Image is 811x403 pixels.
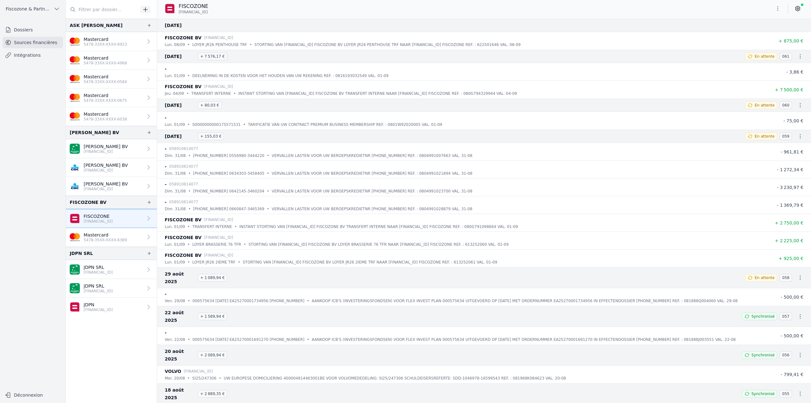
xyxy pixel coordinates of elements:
img: CBC_CREGBEBB.png [70,162,80,172]
span: - 1 272,34 € [777,167,803,172]
p: 058910814077 [169,181,198,187]
span: 061 [780,53,792,60]
p: - [165,163,167,170]
span: En attente [755,54,775,59]
p: FISCOZONE BV [165,251,201,259]
p: - [165,114,167,121]
p: - [165,198,167,206]
p: [FINANCIAL_ID] [204,217,233,223]
div: • [188,170,190,177]
p: S0000000000175571531 [192,121,241,128]
p: Mastercard [84,55,127,61]
p: [FINANCIAL_ID] [84,270,113,275]
img: imageedit_2_6530439554.png [70,93,80,103]
span: 18 août 2025 [165,386,195,401]
span: [FINANCIAL_ID] [179,10,208,15]
span: - 1 369,79 € [777,203,803,208]
p: LOYER JR26 PENTHOUSE TRF [192,42,247,48]
p: TRANSFERT INTERNE [192,224,232,230]
p: - [165,180,167,188]
img: CBC_CREGBEBB.png [70,181,80,191]
div: • [233,90,236,97]
span: 058 [780,274,792,282]
span: 059 [780,133,792,140]
span: 060 [780,101,792,109]
a: JDPN [FINANCIAL_ID] [66,298,157,316]
span: Fiscozone & Partners BV [6,6,51,12]
p: [FINANCIAL_ID] [84,307,113,312]
div: • [234,224,237,230]
p: VERVALLEN LASTEN VOOR UW BEROEPSKREDIETNR [PHONE_NUMBER] REF. : 0804991028879 VAL. 31-08 [272,206,473,212]
a: [PERSON_NAME] BV [FINANCIAL_ID] [66,139,157,158]
a: Mastercard 5478-33XX-XXXX-4968 [66,51,157,70]
span: [DATE] [165,22,195,29]
a: Mastercard 5478-33XX-XXXX-6038 [66,107,157,126]
div: • [267,206,269,212]
p: 000575634 [DATE] EA25270001691270 [PHONE_NUMBER] [193,336,304,343]
p: [FINANCIAL_ID] [84,168,128,173]
div: ASK [PERSON_NAME] [70,22,123,29]
p: lun. 01/09 [165,241,185,248]
p: TARIFICATIE VAN UW CONTRACT PREMIUM BUSINESS MEMBERSHIP REF. : 0801W92020005 VAL. 01-09 [248,121,442,128]
p: VERVALLEN LASTEN VOOR UW BEROEPSKREDIETNR [PHONE_NUMBER] REF. : 0804991021894 VAL. 31-08 [272,170,473,177]
p: dim. 31/08 [165,188,186,194]
img: BNP_BE_BUSINESS_GEBABEBB.png [70,283,80,293]
span: + 7 500,00 € [775,87,803,92]
div: • [219,375,221,381]
p: [FINANCIAL_ID] [84,149,128,154]
p: JDPN SRL [84,264,113,270]
p: INSTANT STORTING VAN [FINANCIAL_ID] FISCOZONE BV TRANSFERT INTERNE NAAR [FINANCIAL_ID] FISCOZONE ... [239,224,518,230]
span: + 925,00 € [778,256,803,261]
div: • [188,153,190,159]
div: • [307,336,309,343]
img: belfius.png [70,302,80,312]
p: AANKOOP ICB'S (INVESTERINGSFONDSEN) VOOR FLEX INVEST PLAN 000575634 UITGEVOERD OP [DATE] MET ORDE... [312,336,736,343]
span: - 75,00 € [783,118,803,123]
a: JDPN SRL [FINANCIAL_ID] [66,260,157,279]
p: 5478-33XX-XXXX-0675 [84,98,127,103]
p: 5478-33XX-XXXX-8923 [84,42,127,47]
a: Dossiers [3,24,63,36]
span: En attente [755,103,775,108]
div: • [188,336,190,343]
p: - [165,145,167,153]
a: Sources financières [3,37,63,48]
div: • [243,121,246,128]
p: UW EUROPESE DOMICILIERING 400004814463001BE VOOR VOLVOMEDEDELING: SI25/247306 SCHULDEISERSREFERTE... [224,375,566,381]
div: FISCOZONE BV [70,198,106,206]
img: belfius.png [165,3,175,14]
p: JDPN SRL [84,283,113,289]
p: FISCOZONE BV [165,83,201,90]
a: [PERSON_NAME] BV [FINANCIAL_ID] [66,177,157,196]
div: JDPN SRL [70,250,93,257]
span: + 875,00 € [778,38,803,43]
div: • [188,298,190,304]
span: - 500,00 € [781,333,803,338]
p: [PHONE_NUMBER] 0660847-3465369 [193,206,265,212]
p: [FINANCIAL_ID] [84,289,113,294]
button: Fiscozone & Partners BV [3,4,63,14]
p: FISCOZONE BV [165,34,201,42]
p: STORTING VAN [FINANCIAL_ID] FISCOZONE BV LOYER BRASSERIE 76 TFR NAAR [FINANCIAL_ID] FISCOZONE REF... [248,241,508,248]
span: - 961,81 € [781,149,803,154]
div: • [307,298,309,304]
p: 058910814077 [169,163,198,170]
p: [PERSON_NAME] BV [84,162,128,168]
div: • [244,241,246,248]
p: FISCOZONE BV [165,216,201,224]
p: Mastercard [84,36,127,42]
p: [FINANCIAL_ID] [84,186,128,192]
div: • [188,241,190,248]
span: 055 [780,390,792,398]
p: FISCOZONE BV [165,234,201,241]
img: imageedit_2_6530439554.png [70,36,80,47]
a: [PERSON_NAME] BV [FINANCIAL_ID] [66,158,157,177]
p: [FINANCIAL_ID] [84,219,113,224]
div: • [188,206,190,212]
p: [PERSON_NAME] BV [84,143,128,150]
p: 5478-33XX-XXXX-4968 [84,61,127,66]
span: + 7 576,17 € [198,53,227,60]
p: [PERSON_NAME] BV [84,181,128,187]
span: + 155,03 € [198,133,224,140]
span: En attente [755,275,775,280]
